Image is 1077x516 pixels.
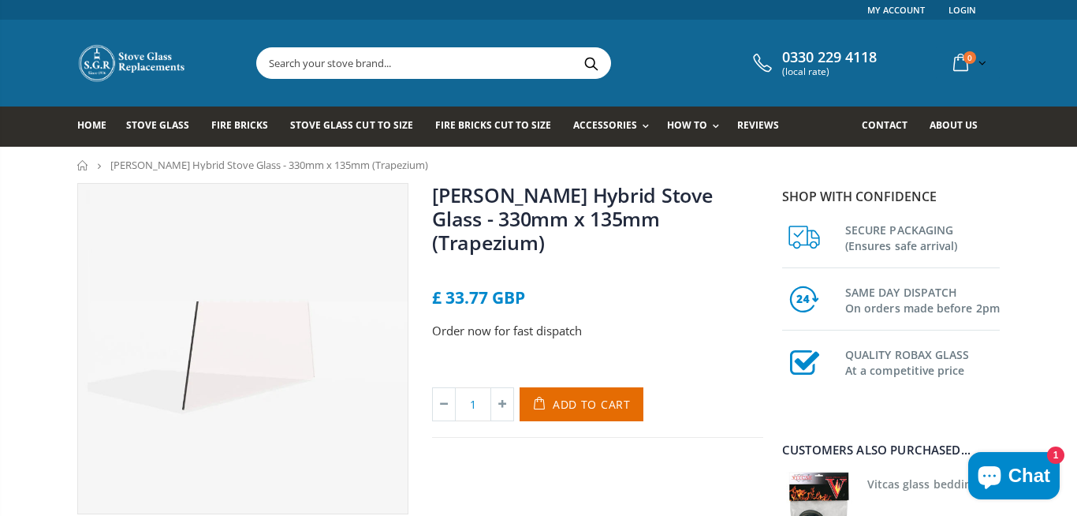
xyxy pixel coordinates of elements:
h3: SAME DAY DISPATCH On orders made before 2pm [845,282,1000,316]
img: Stove Glass Replacement [77,43,188,83]
span: Accessories [573,118,637,132]
img: Dowling_Hybrid_Stove_Glass_Trapezium_800x_crop_center.webp [78,184,408,514]
span: 0330 229 4118 [782,49,877,66]
a: Reviews [737,107,791,147]
span: (local rate) [782,66,877,77]
div: Customers also purchased... [782,444,1000,456]
inbox-online-store-chat: Shopify online store chat [963,452,1064,503]
a: About us [930,107,989,147]
span: Stove Glass [126,118,189,132]
a: 0330 229 4118 (local rate) [749,49,877,77]
h3: SECURE PACKAGING (Ensures safe arrival) [845,219,1000,254]
a: Accessories [573,107,657,147]
button: Add to Cart [520,387,643,421]
span: About us [930,118,978,132]
a: Stove Glass [126,107,201,147]
p: Shop with confidence [782,187,1000,206]
a: Stove Glass Cut To Size [290,107,424,147]
span: 0 [963,51,976,64]
input: Search your stove brand... [257,48,787,78]
a: 0 [947,47,989,78]
a: Contact [862,107,919,147]
span: Contact [862,118,907,132]
span: Fire Bricks [211,118,268,132]
span: [PERSON_NAME] Hybrid Stove Glass - 330mm x 135mm (Trapezium) [110,158,428,172]
a: Fire Bricks Cut To Size [435,107,563,147]
a: Home [77,160,89,170]
span: Stove Glass Cut To Size [290,118,412,132]
a: How To [667,107,727,147]
a: Home [77,107,118,147]
button: Search [573,48,609,78]
span: Fire Bricks Cut To Size [435,118,551,132]
span: How To [667,118,707,132]
h3: QUALITY ROBAX GLASS At a competitive price [845,344,1000,379]
span: Home [77,118,106,132]
a: [PERSON_NAME] Hybrid Stove Glass - 330mm x 135mm (Trapezium) [432,181,713,256]
span: Reviews [737,118,779,132]
p: Order now for fast dispatch [432,322,763,340]
span: £ 33.77 GBP [432,286,525,308]
a: Fire Bricks [211,107,280,147]
span: Add to Cart [553,397,631,412]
